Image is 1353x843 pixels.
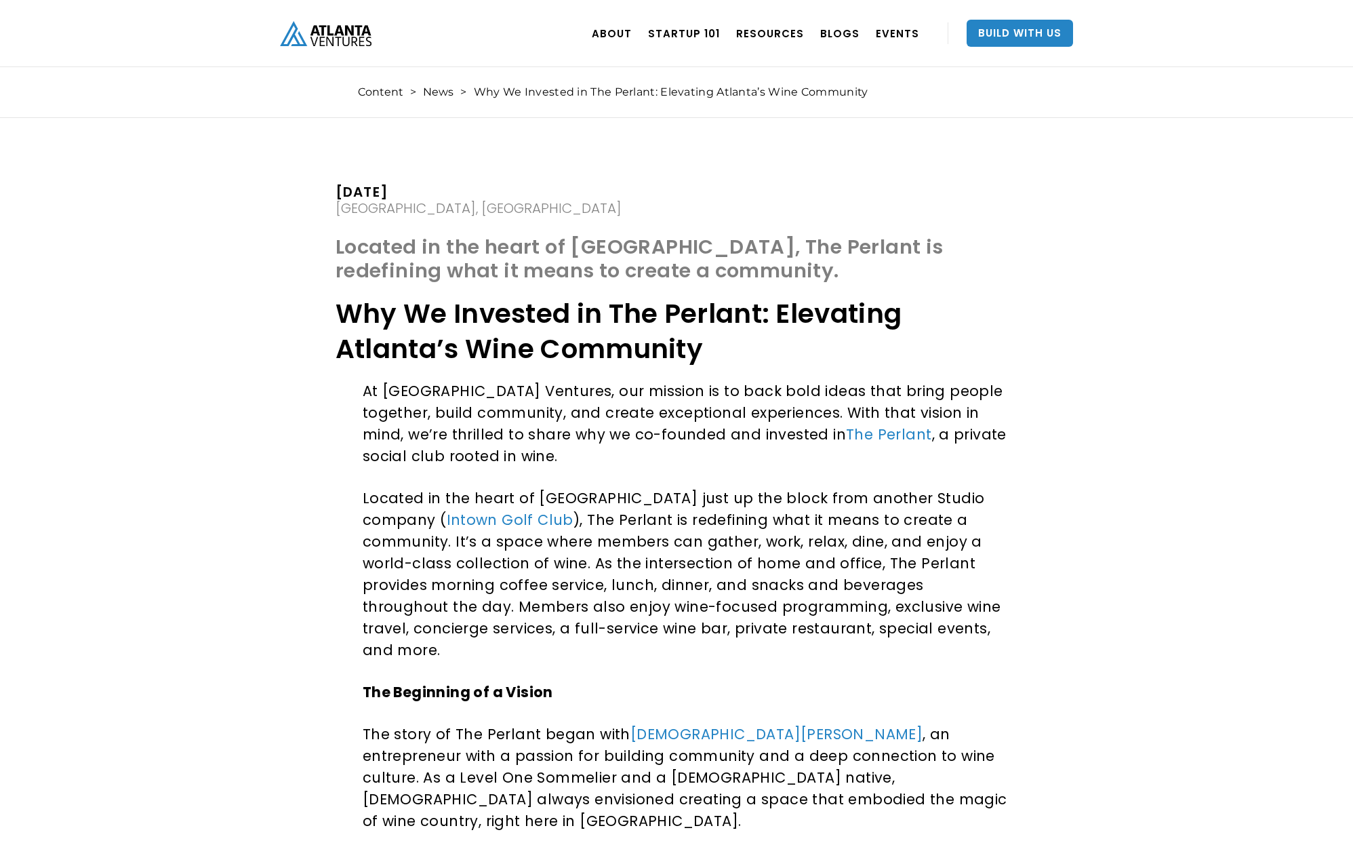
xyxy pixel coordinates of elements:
[648,14,720,52] a: Startup 101
[876,14,919,52] a: EVENTS
[820,14,860,52] a: BLOGS
[592,14,632,52] a: ABOUT
[336,185,622,199] div: [DATE]
[336,235,1017,290] h1: Located in the heart of [GEOGRAPHIC_DATA], The Perlant is redefining what it means to create a co...
[967,20,1073,47] a: Build With Us
[363,682,553,702] strong: The Beginning of a Vision
[447,510,573,530] a: Intown Golf Club
[846,425,931,444] a: The Perlant
[423,85,453,99] a: News
[630,724,923,744] a: [DEMOGRAPHIC_DATA][PERSON_NAME]
[358,85,403,99] a: Content
[336,296,1017,367] h1: Why We Invested in The Perlant: Elevating Atlanta’s Wine Community
[460,85,466,99] div: >
[474,85,868,99] div: Why We Invested in The Perlant: Elevating Atlanta’s Wine Community
[410,85,416,99] div: >
[363,488,1013,661] p: Located in the heart of [GEOGRAPHIC_DATA] just up the block from another Studio company ( ), The ...
[363,380,1013,467] p: At [GEOGRAPHIC_DATA] Ventures, our mission is to back bold ideas that bring people together, buil...
[736,14,804,52] a: RESOURCES
[363,724,1013,832] p: The story of The Perlant began with , an entrepreneur with a passion for building community and a...
[336,201,622,215] div: [GEOGRAPHIC_DATA], [GEOGRAPHIC_DATA]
